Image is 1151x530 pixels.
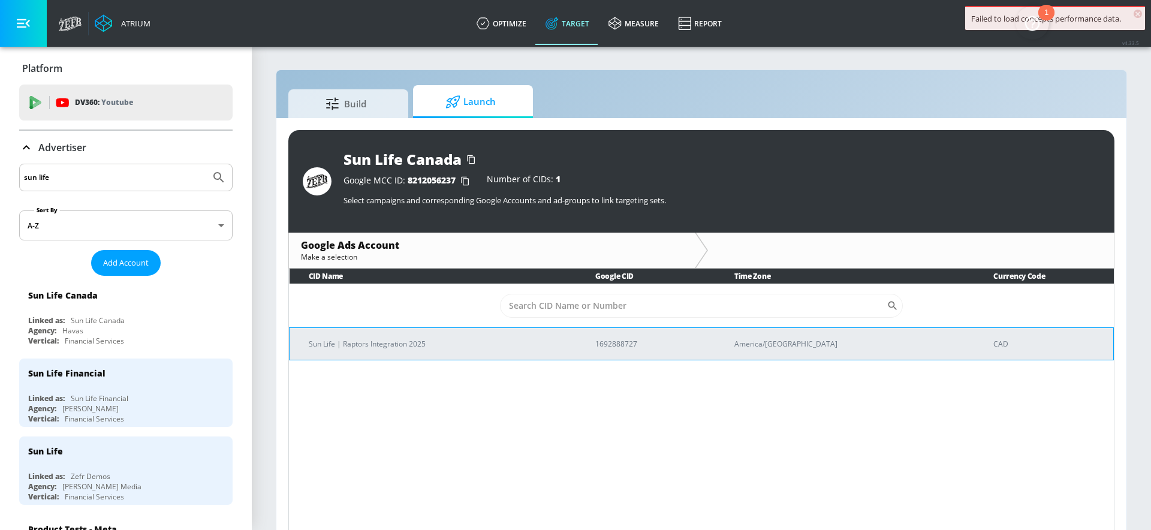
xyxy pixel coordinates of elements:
[62,481,141,492] div: [PERSON_NAME] Media
[101,96,133,109] p: Youtube
[300,89,391,118] span: Build
[715,269,974,284] th: Time Zone
[289,233,695,268] div: Google Ads AccountMake a selection
[28,290,98,301] div: Sun Life Canada
[65,492,124,502] div: Financial Services
[19,359,233,427] div: Sun Life FinancialLinked as:Sun Life FinancialAgency:[PERSON_NAME]Vertical:Financial Services
[65,336,124,346] div: Financial Services
[71,315,125,326] div: Sun Life Canada
[19,210,233,240] div: A-Z
[19,281,233,349] div: Sun Life CanadaLinked as:Sun Life CanadaAgency:HavasVertical:Financial Services
[103,256,149,270] span: Add Account
[344,195,1100,206] p: Select campaigns and corresponding Google Accounts and ad-groups to link targeting sets.
[91,250,161,276] button: Add Account
[28,481,56,492] div: Agency:
[500,294,903,318] div: Search CID Name or Number
[599,2,668,45] a: measure
[28,326,56,336] div: Agency:
[1122,40,1139,46] span: v 4.33.5
[668,2,731,45] a: Report
[75,96,133,109] p: DV360:
[344,175,475,187] div: Google MCC ID:
[19,436,233,505] div: Sun LifeLinked as:Zefr DemosAgency:[PERSON_NAME] MediaVertical:Financial Services
[19,52,233,85] div: Platform
[28,336,59,346] div: Vertical:
[576,269,715,284] th: Google CID
[38,141,86,154] p: Advertiser
[487,175,561,187] div: Number of CIDs:
[22,62,62,75] p: Platform
[309,338,567,350] p: Sun Life | Raptors Integration 2025
[28,414,59,424] div: Vertical:
[24,170,206,185] input: Search by name
[290,269,577,284] th: CID Name
[95,14,150,32] a: Atrium
[344,149,462,169] div: Sun Life Canada
[1016,6,1049,40] button: Open Resource Center, 1 new notification
[71,471,110,481] div: Zefr Demos
[62,326,83,336] div: Havas
[28,403,56,414] div: Agency:
[28,315,65,326] div: Linked as:
[1044,13,1048,28] div: 1
[467,2,536,45] a: optimize
[408,174,456,186] span: 8212056237
[974,269,1113,284] th: Currency Code
[28,471,65,481] div: Linked as:
[28,445,63,457] div: Sun Life
[62,403,119,414] div: [PERSON_NAME]
[206,164,232,191] button: Submit Search
[28,393,65,403] div: Linked as:
[1134,10,1142,18] span: ×
[301,252,683,262] div: Make a selection
[971,13,1139,24] div: Failed to load concepts performance data.
[34,206,60,214] label: Sort By
[425,88,516,116] span: Launch
[71,393,128,403] div: Sun Life Financial
[28,368,106,379] div: Sun Life Financial
[301,239,683,252] div: Google Ads Account
[536,2,599,45] a: Target
[116,18,150,29] div: Atrium
[65,414,124,424] div: Financial Services
[556,173,561,185] span: 1
[19,85,233,121] div: DV360: Youtube
[993,338,1104,350] p: CAD
[28,492,59,502] div: Vertical:
[595,338,706,350] p: 1692888727
[19,131,233,164] div: Advertiser
[500,294,887,318] input: Search CID Name or Number
[734,338,965,350] p: America/[GEOGRAPHIC_DATA]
